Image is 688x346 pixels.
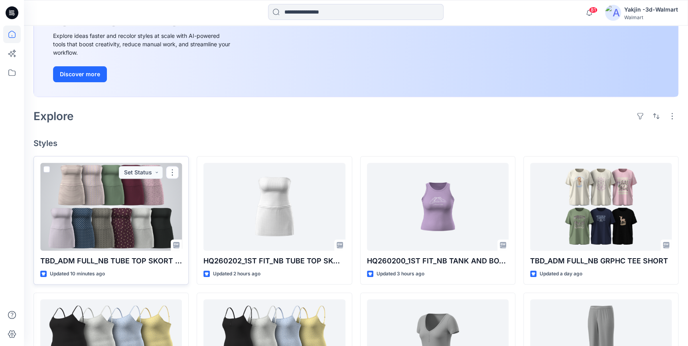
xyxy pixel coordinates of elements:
p: Updated 10 minutes ago [50,270,105,278]
a: TBD_ADM FULL_NB TUBE TOP SKORT SET [40,163,182,251]
p: Updated 3 hours ago [377,270,424,278]
p: Updated 2 hours ago [213,270,260,278]
a: HQ260200_1ST FIT_NB TANK AND BOXER SHORTS SET_TANK ONLY [367,163,509,251]
img: avatar [605,5,621,21]
p: TBD_ADM FULL_NB GRPHC TEE SHORT [530,255,672,267]
div: Explore ideas faster and recolor styles at scale with AI-powered tools that boost creativity, red... [53,32,233,57]
a: TBD_ADM FULL_NB GRPHC TEE SHORT [530,163,672,251]
div: Walmart [624,14,678,20]
h2: Explore [34,110,74,123]
span: 81 [589,7,597,13]
p: HQ260200_1ST FIT_NB TANK AND BOXER SHORTS SET_TANK ONLY [367,255,509,267]
button: Discover more [53,66,107,82]
a: Discover more [53,66,233,82]
p: HQ260202_1ST FIT_NB TUBE TOP SKORT SET [203,255,345,267]
a: HQ260202_1ST FIT_NB TUBE TOP SKORT SET [203,163,345,251]
h4: Styles [34,138,678,148]
p: TBD_ADM FULL_NB TUBE TOP SKORT SET [40,255,182,267]
p: Updated a day ago [540,270,582,278]
div: Yakjin -3d-Walmart [624,5,678,14]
